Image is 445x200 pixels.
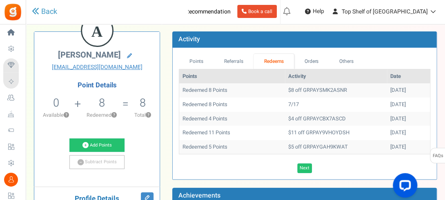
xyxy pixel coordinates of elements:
[129,111,156,119] p: Total
[99,97,105,109] h5: 8
[165,5,234,18] a: 1 Recommendation
[82,16,112,47] figcaption: A
[40,63,154,71] a: [EMAIL_ADDRESS][DOMAIN_NAME]
[387,69,430,84] th: Date
[179,69,285,84] th: Points
[179,83,285,98] td: Redeemed 8 Points
[179,98,285,112] td: Redeemed 8 Points
[285,98,387,112] td: 7/17
[179,126,285,140] td: Redeemed 11 Points
[178,34,200,44] b: Activity
[285,112,387,126] td: $4 off GRPAYCBX7ASCD
[4,3,22,21] img: Gratisfaction
[302,5,327,18] a: Help
[329,54,364,69] a: Others
[285,126,387,140] td: $11 off GRPAY9VHOYDSH
[285,140,387,154] td: $5 off GRPAYGAH9KWAT
[146,113,151,118] button: ?
[140,97,146,109] h5: 8
[69,155,125,169] a: Subtract Points
[58,49,121,61] span: [PERSON_NAME]
[179,54,214,69] a: Points
[53,95,59,111] span: 0
[185,7,231,16] span: Recommendation
[294,54,329,69] a: Orders
[179,140,285,154] td: Redeemed 5 Points
[387,98,430,112] td: [DATE]
[285,69,387,84] th: Activity
[32,7,57,17] a: Back
[214,54,254,69] a: Referrals
[311,7,324,16] span: Help
[297,163,312,173] a: Next
[342,7,428,16] span: Top Shelf of [GEOGRAPHIC_DATA]
[34,82,160,89] h4: Point Details
[38,111,74,119] p: Available
[387,83,430,98] td: [DATE]
[111,113,117,118] button: ?
[285,83,387,98] td: $8 off GRPAYSMK2ASNR
[237,5,277,18] a: Book a call
[64,113,69,118] button: ?
[387,140,430,154] td: [DATE]
[254,54,294,69] a: Redeems
[69,138,125,152] a: Add Points
[179,112,285,126] td: Redeemed 4 Points
[387,112,430,126] td: [DATE]
[432,148,443,164] span: FAQs
[82,111,122,119] p: Redeemed
[387,126,430,140] td: [DATE]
